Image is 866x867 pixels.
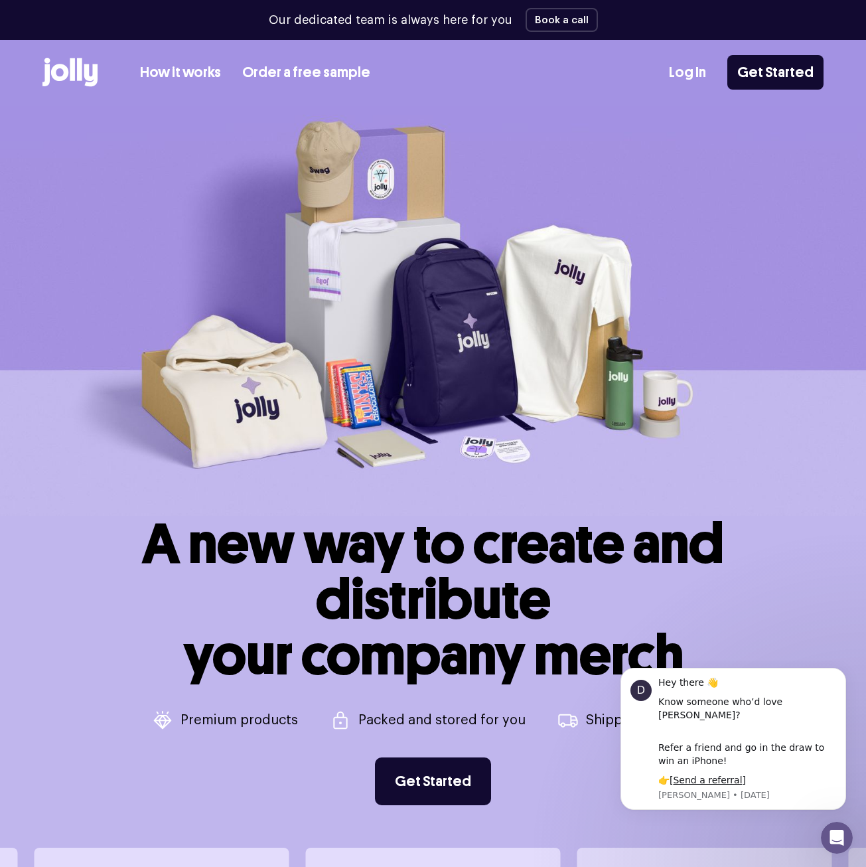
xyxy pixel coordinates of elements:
[821,822,853,854] iframe: Intercom live chat
[601,661,866,831] iframe: Intercom notifications message
[669,62,706,84] a: Log In
[526,8,598,32] button: Book a call
[375,757,491,805] a: Get Started
[42,516,824,683] h1: A new way to create and distribute your company merch
[358,714,526,727] p: Packed and stored for you
[140,62,221,84] a: How it works
[180,714,298,727] p: Premium products
[269,11,512,29] p: Our dedicated team is always here for you
[586,714,714,727] p: Shipped on demand
[727,55,824,90] a: Get Started
[242,62,370,84] a: Order a free sample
